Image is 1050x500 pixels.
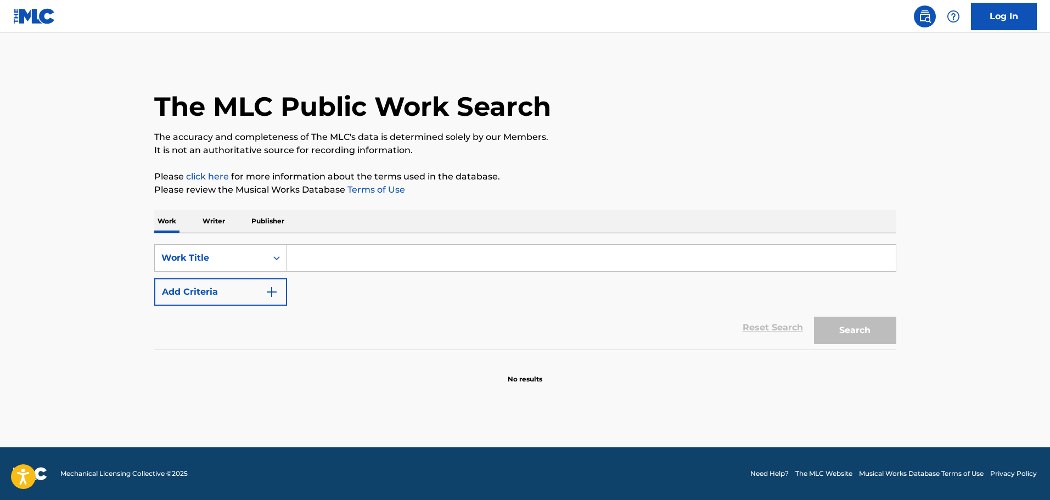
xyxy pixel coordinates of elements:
[918,10,931,23] img: search
[265,285,278,299] img: 9d2ae6d4665cec9f34b9.svg
[947,10,960,23] img: help
[199,210,228,233] p: Writer
[995,447,1050,500] iframe: Chat Widget
[508,361,542,384] p: No results
[990,469,1037,479] a: Privacy Policy
[13,8,55,24] img: MLC Logo
[154,183,896,196] p: Please review the Musical Works Database
[154,144,896,157] p: It is not an authoritative source for recording information.
[154,244,896,350] form: Search Form
[60,469,188,479] span: Mechanical Licensing Collective © 2025
[154,90,551,123] h1: The MLC Public Work Search
[154,278,287,306] button: Add Criteria
[971,3,1037,30] a: Log In
[186,171,229,182] a: click here
[345,184,405,195] a: Terms of Use
[942,5,964,27] div: Help
[13,467,47,480] img: logo
[795,469,852,479] a: The MLC Website
[154,131,896,144] p: The accuracy and completeness of The MLC's data is determined solely by our Members.
[859,469,984,479] a: Musical Works Database Terms of Use
[750,469,789,479] a: Need Help?
[914,5,936,27] a: Public Search
[161,251,260,265] div: Work Title
[154,210,179,233] p: Work
[248,210,288,233] p: Publisher
[154,170,896,183] p: Please for more information about the terms used in the database.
